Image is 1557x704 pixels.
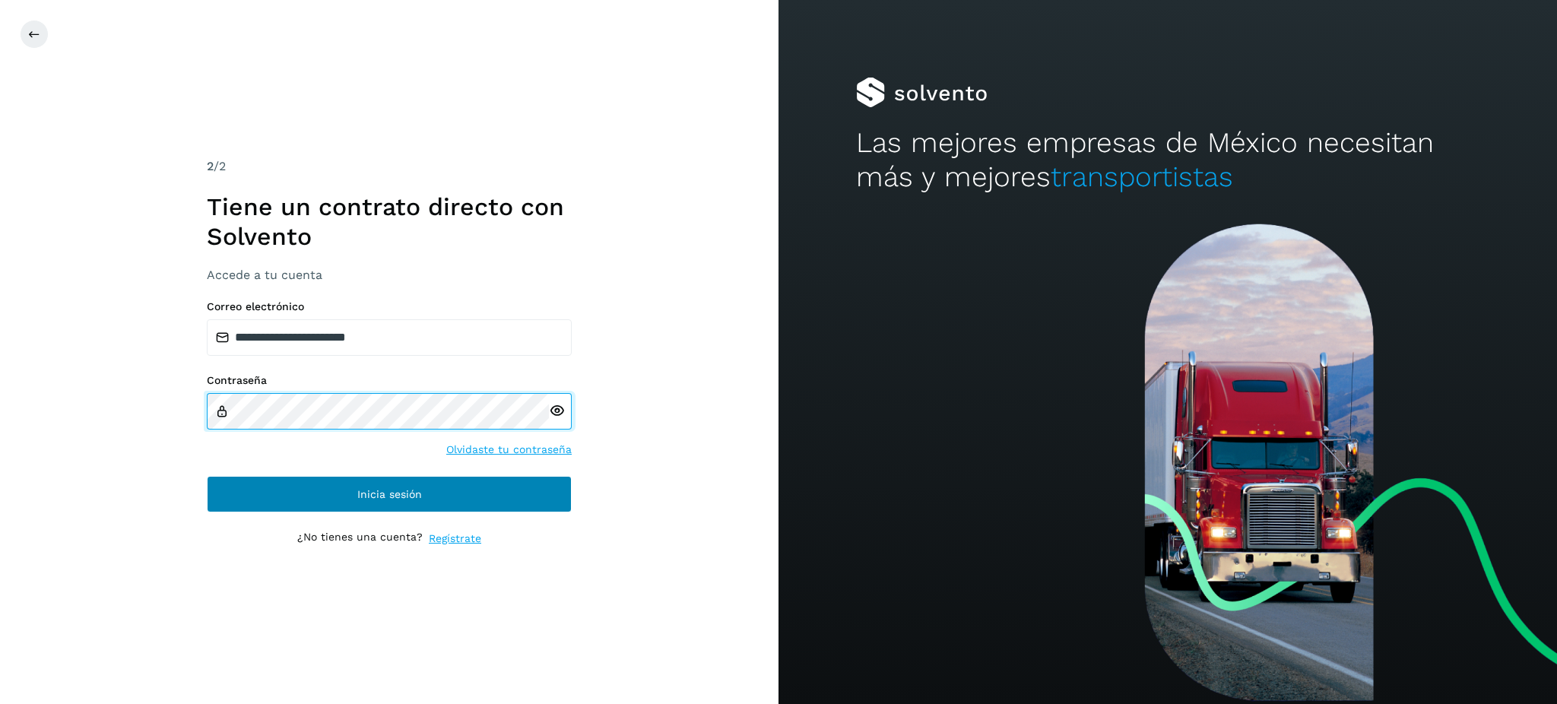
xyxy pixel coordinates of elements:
[207,268,572,282] h3: Accede a tu cuenta
[429,531,481,547] a: Regístrate
[207,300,572,313] label: Correo electrónico
[207,476,572,512] button: Inicia sesión
[297,531,423,547] p: ¿No tienes una cuenta?
[1051,160,1233,193] span: transportistas
[207,374,572,387] label: Contraseña
[207,159,214,173] span: 2
[357,489,422,499] span: Inicia sesión
[207,157,572,176] div: /2
[207,192,572,251] h1: Tiene un contrato directo con Solvento
[446,442,572,458] a: Olvidaste tu contraseña
[856,126,1479,194] h2: Las mejores empresas de México necesitan más y mejores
